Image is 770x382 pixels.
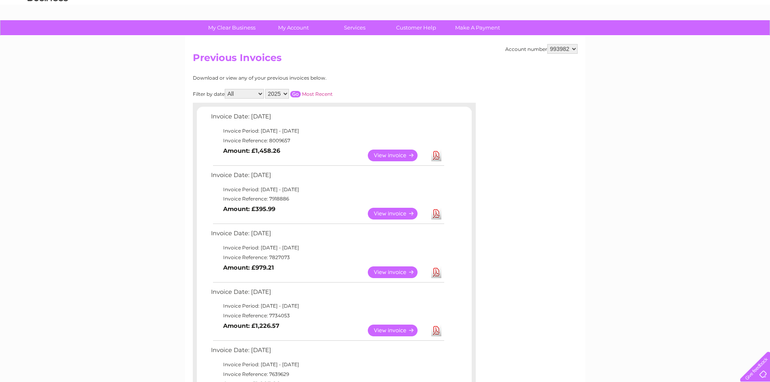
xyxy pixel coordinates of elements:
[321,20,388,35] a: Services
[193,75,405,81] div: Download or view any of your previous invoices below.
[743,34,762,40] a: Log out
[368,150,427,161] a: View
[716,34,736,40] a: Contact
[209,136,445,146] td: Invoice Reference: 8009657
[209,185,445,194] td: Invoice Period: [DATE] - [DATE]
[223,264,274,271] b: Amount: £979.21
[223,322,279,329] b: Amount: £1,226.57
[368,325,427,336] a: View
[209,111,445,126] td: Invoice Date: [DATE]
[444,20,511,35] a: Make A Payment
[209,126,445,136] td: Invoice Period: [DATE] - [DATE]
[383,20,449,35] a: Customer Help
[431,266,441,278] a: Download
[209,253,445,262] td: Invoice Reference: 7827073
[223,205,275,213] b: Amount: £395.99
[431,150,441,161] a: Download
[223,147,280,154] b: Amount: £1,458.26
[648,34,666,40] a: Energy
[209,369,445,379] td: Invoice Reference: 7639629
[209,194,445,204] td: Invoice Reference: 7918886
[700,34,711,40] a: Blog
[27,21,68,46] img: logo.png
[194,4,576,39] div: Clear Business is a trading name of Verastar Limited (registered in [GEOGRAPHIC_DATA] No. 3667643...
[431,208,441,219] a: Download
[368,266,427,278] a: View
[209,228,445,243] td: Invoice Date: [DATE]
[431,325,441,336] a: Download
[302,91,333,97] a: Most Recent
[209,170,445,185] td: Invoice Date: [DATE]
[193,52,578,68] h2: Previous Invoices
[260,20,327,35] a: My Account
[209,311,445,321] td: Invoice Reference: 7734053
[193,89,405,99] div: Filter by date
[368,208,427,219] a: View
[628,34,643,40] a: Water
[505,44,578,54] div: Account number
[209,345,445,360] td: Invoice Date: [DATE]
[209,360,445,369] td: Invoice Period: [DATE] - [DATE]
[198,20,265,35] a: My Clear Business
[671,34,695,40] a: Telecoms
[618,4,673,14] a: 0333 014 3131
[209,301,445,311] td: Invoice Period: [DATE] - [DATE]
[209,287,445,302] td: Invoice Date: [DATE]
[209,243,445,253] td: Invoice Period: [DATE] - [DATE]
